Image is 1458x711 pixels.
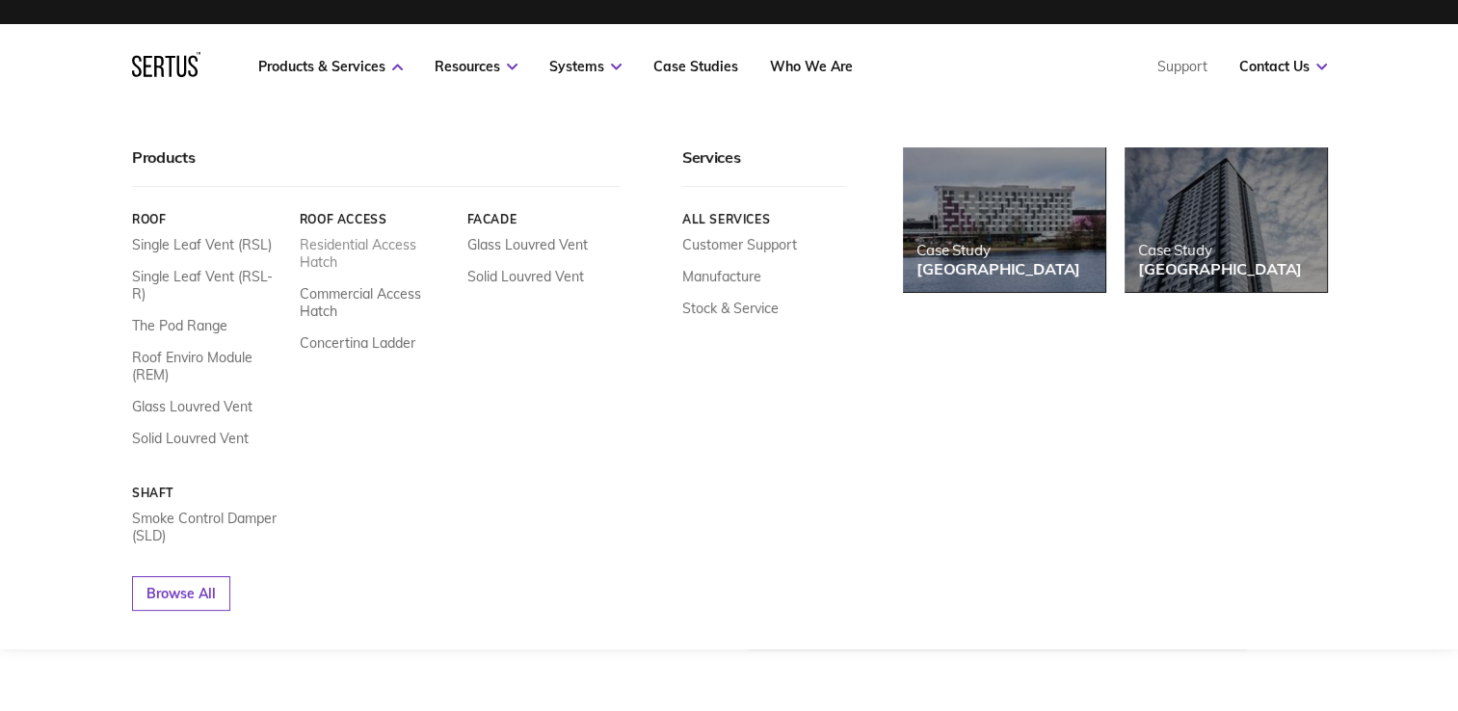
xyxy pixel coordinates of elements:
[1125,147,1327,292] a: Case Study[GEOGRAPHIC_DATA]
[132,212,285,226] a: Roof
[903,147,1105,292] a: Case Study[GEOGRAPHIC_DATA]
[258,58,403,75] a: Products & Services
[132,510,285,544] a: Smoke Control Damper (SLD)
[916,241,1080,259] div: Case Study
[466,236,587,253] a: Glass Louvred Vent
[916,259,1080,278] div: [GEOGRAPHIC_DATA]
[132,317,227,334] a: The Pod Range
[682,268,761,285] a: Manufacture
[466,268,583,285] a: Solid Louvred Vent
[549,58,622,75] a: Systems
[1239,58,1327,75] a: Contact Us
[682,300,779,317] a: Stock & Service
[132,236,272,253] a: Single Leaf Vent (RSL)
[466,212,620,226] a: Facade
[132,349,285,383] a: Roof Enviro Module (REM)
[299,285,452,320] a: Commercial Access Hatch
[132,147,620,187] div: Products
[299,212,452,226] a: Roof Access
[132,576,230,611] a: Browse All
[682,147,845,187] div: Services
[653,58,738,75] a: Case Studies
[132,486,285,500] a: Shaft
[299,236,452,271] a: Residential Access Hatch
[682,236,797,253] a: Customer Support
[435,58,517,75] a: Resources
[682,212,845,226] a: All services
[1157,58,1207,75] a: Support
[770,58,853,75] a: Who We Are
[132,398,252,415] a: Glass Louvred Vent
[1138,259,1302,278] div: [GEOGRAPHIC_DATA]
[299,334,414,352] a: Concertina Ladder
[132,268,285,303] a: Single Leaf Vent (RSL-R)
[132,430,249,447] a: Solid Louvred Vent
[1138,241,1302,259] div: Case Study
